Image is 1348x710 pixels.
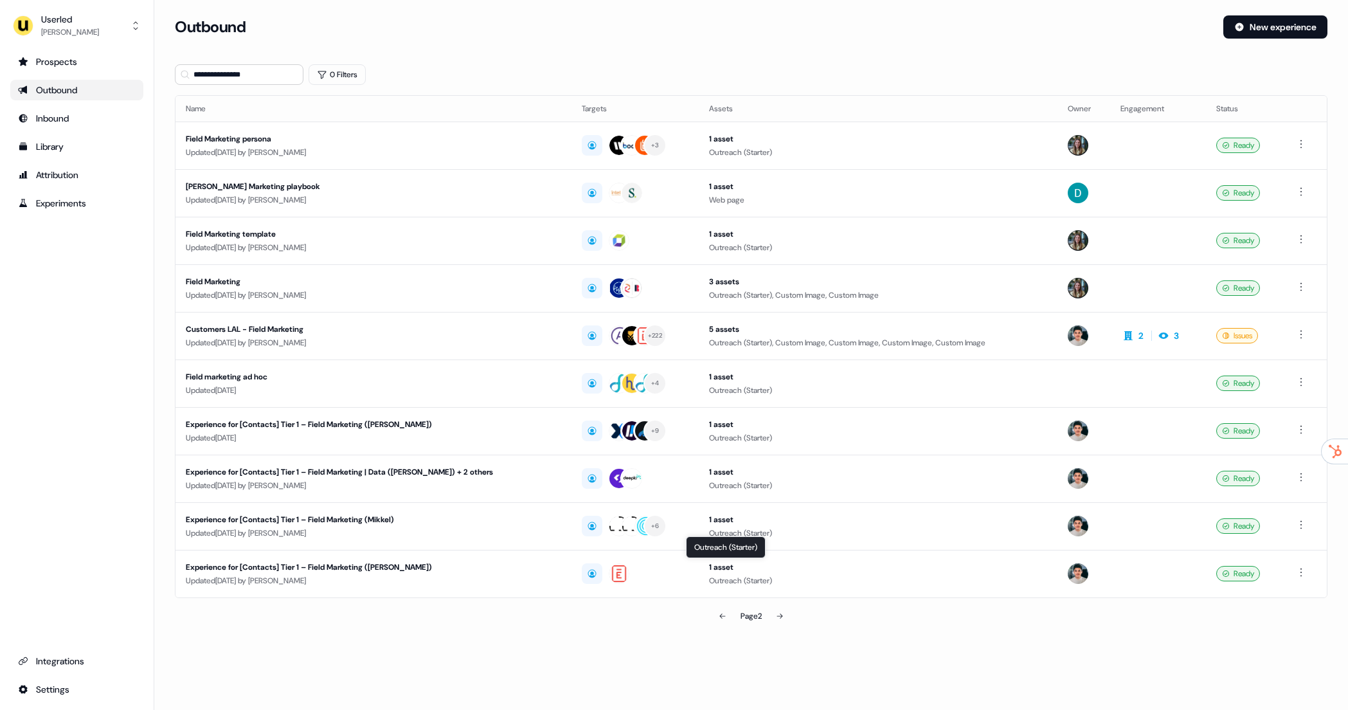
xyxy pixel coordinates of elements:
div: Settings [18,683,136,696]
div: Customers LAL - Field Marketing [186,323,523,336]
img: Vincent [1068,468,1088,489]
div: Ready [1216,138,1260,153]
div: Updated [DATE] by [PERSON_NAME] [186,241,561,254]
div: Updated [DATE] by [PERSON_NAME] [186,527,561,540]
div: Ready [1216,376,1260,391]
div: Page 2 [741,610,762,623]
div: Inbound [18,112,136,125]
div: 5 assets [709,323,1047,336]
div: Field marketing ad hoc [186,370,523,383]
div: Updated [DATE] [186,432,561,444]
div: Outreach (Starter) [709,574,1047,587]
div: + 222 [648,330,662,341]
div: Updated [DATE] by [PERSON_NAME] [186,479,561,492]
img: Vincent [1068,421,1088,441]
button: Userled[PERSON_NAME] [10,10,143,41]
div: Ready [1216,185,1260,201]
div: 2 [1138,329,1144,342]
div: Ready [1216,233,1260,248]
div: Ready [1216,566,1260,581]
button: 0 Filters [309,64,366,85]
div: Updated [DATE] [186,384,561,397]
div: Field Marketing persona [186,132,523,145]
div: [PERSON_NAME] [41,26,99,39]
div: Library [18,140,136,153]
div: Outreach (Starter) [709,241,1047,254]
img: Vincent [1068,516,1088,536]
div: 1 asset [709,513,1047,526]
div: Ready [1216,280,1260,296]
div: Updated [DATE] by [PERSON_NAME] [186,289,561,302]
img: Vincent [1068,325,1088,346]
button: New experience [1223,15,1327,39]
div: 1 asset [709,466,1047,478]
div: Ready [1216,423,1260,439]
h3: Outbound [175,17,246,37]
img: David [1068,183,1088,203]
div: Ready [1216,518,1260,534]
div: Field Marketing template [186,228,523,241]
a: Go to outbound experience [10,80,143,100]
div: + 3 [651,140,660,151]
div: 3 assets [709,275,1047,288]
div: Outreach (Starter) [709,432,1047,444]
th: Targets [571,96,699,122]
img: Charlotte [1068,135,1088,156]
div: Experience for [Contacts] Tier 1 – Field Marketing ([PERSON_NAME]) [186,561,523,574]
div: Attribution [18,168,136,181]
th: Owner [1057,96,1110,122]
div: Updated [DATE] by [PERSON_NAME] [186,194,561,206]
div: Issues [1216,328,1258,343]
div: Experience for [Contacts] Tier 1 – Field Marketing (Mikkel) [186,513,523,526]
div: 1 asset [709,132,1047,145]
div: Field Marketing [186,275,523,288]
th: Name [175,96,571,122]
div: 1 asset [709,418,1047,431]
div: Outreach (Starter) [709,527,1047,540]
div: Outreach (Starter) [709,479,1047,492]
div: Updated [DATE] by [PERSON_NAME] [186,336,561,349]
div: Web page [709,194,1047,206]
div: 1 asset [709,370,1047,383]
a: Go to experiments [10,193,143,214]
img: Charlotte [1068,278,1088,298]
div: Outreach (Starter), Custom Image, Custom Image, Custom Image, Custom Image [709,336,1047,349]
div: Userled [41,13,99,26]
div: + 9 [651,425,660,437]
div: + 4 [651,378,660,389]
div: Outreach (Starter) [709,384,1047,397]
th: Engagement [1110,96,1206,122]
div: Outreach (Starter) [709,146,1047,159]
div: Outreach (Starter) [686,536,766,558]
div: + 6 [651,520,660,532]
div: Ready [1216,471,1260,486]
div: Outreach (Starter), Custom Image, Custom Image [709,289,1047,302]
a: Go to prospects [10,51,143,72]
div: Updated [DATE] by [PERSON_NAME] [186,146,561,159]
div: 1 asset [709,180,1047,193]
div: Experience for [Contacts] Tier 1 – Field Marketing ([PERSON_NAME]) [186,418,523,431]
a: Go to integrations [10,651,143,671]
div: 3 [1174,329,1179,342]
div: [PERSON_NAME] Marketing playbook [186,180,523,193]
div: Experience for [Contacts] Tier 1 – Field Marketing | Data ([PERSON_NAME]) + 2 others [186,466,523,478]
div: Prospects [18,55,136,68]
div: Outbound [18,84,136,96]
div: 1 asset [709,561,1047,574]
a: Go to attribution [10,165,143,185]
div: Integrations [18,655,136,668]
th: Assets [699,96,1057,122]
a: Go to integrations [10,679,143,700]
a: Go to templates [10,136,143,157]
th: Status [1206,96,1284,122]
a: Go to Inbound [10,108,143,129]
img: Charlotte [1068,230,1088,251]
img: Vincent [1068,563,1088,584]
div: Experiments [18,197,136,210]
div: Updated [DATE] by [PERSON_NAME] [186,574,561,587]
div: 1 asset [709,228,1047,241]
